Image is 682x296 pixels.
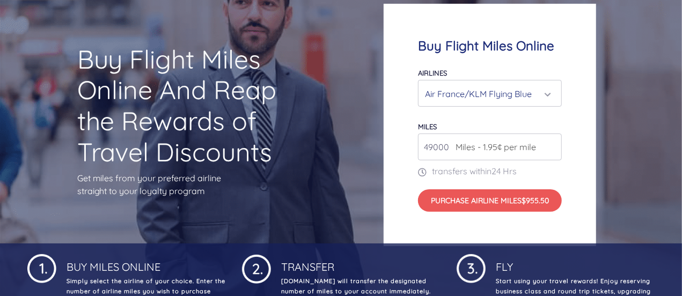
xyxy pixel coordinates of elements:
span: $955.50 [522,196,549,205]
label: miles [418,122,437,131]
img: 1 [242,252,271,284]
h4: Transfer [280,252,441,273]
h4: Buy Flight Miles Online [418,38,562,54]
button: Purchase Airline Miles$955.50 [418,189,562,212]
button: Air France/KLM Flying Blue [418,80,562,107]
h1: Buy Flight Miles Online And Reap the Rewards of Travel Discounts [77,44,298,167]
div: Air France/KLM Flying Blue [425,84,548,104]
label: Airlines [418,69,447,77]
h4: Buy Miles Online [65,252,226,273]
span: 24 Hrs [492,166,517,176]
span: Miles - 1.95¢ per mile [450,140,536,153]
p: Get miles from your preferred airline straight to your loyalty program [77,172,298,197]
img: 1 [457,252,486,283]
p: transfers within [418,165,562,177]
h4: Fly [494,252,655,273]
img: 1 [27,252,56,283]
